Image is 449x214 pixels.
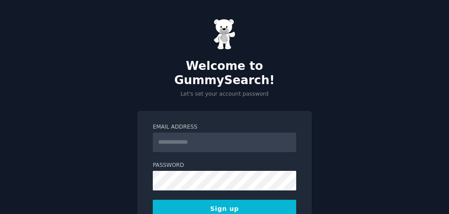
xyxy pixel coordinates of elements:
[153,123,296,131] label: Email Address
[213,19,236,50] img: Gummy Bear
[153,162,296,170] label: Password
[137,59,312,87] h2: Welcome to GummySearch!
[137,90,312,98] p: Let's set your account password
